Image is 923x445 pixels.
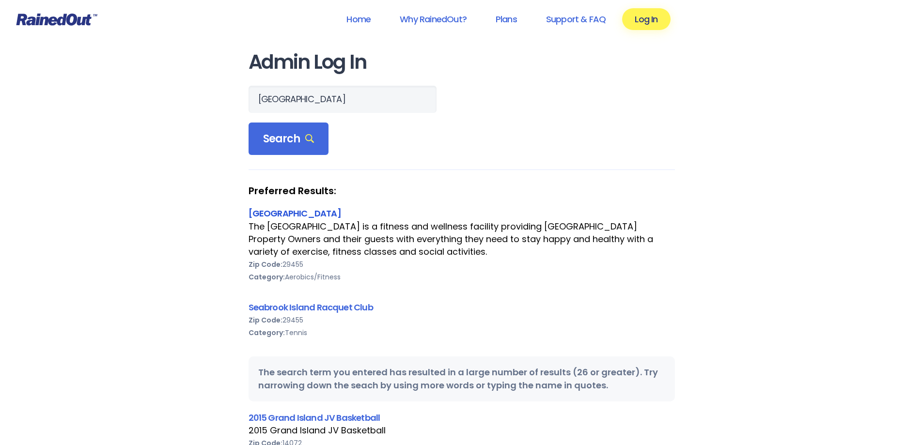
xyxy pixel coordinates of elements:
[249,207,341,219] a: [GEOGRAPHIC_DATA]
[483,8,530,30] a: Plans
[249,51,675,73] h1: Admin Log In
[249,424,675,437] div: 2015 Grand Island JV Basketball
[249,184,675,197] strong: Preferred Results:
[249,220,675,258] div: The [GEOGRAPHIC_DATA] is a fitness and wellness facility providing [GEOGRAPHIC_DATA] Property Own...
[387,8,479,30] a: Why RainedOut?
[249,301,675,314] div: Seabrook Island Racquet Club
[249,301,373,313] a: Seabrook Island Racquet Club
[263,132,314,146] span: Search
[249,315,282,325] b: Zip Code:
[249,260,282,269] b: Zip Code:
[249,258,675,271] div: 29455
[249,356,675,401] div: The search term you entered has resulted in a large number of results (26 or greater). Try narrow...
[249,326,675,339] div: Tennis
[249,207,675,220] div: [GEOGRAPHIC_DATA]
[249,123,329,155] div: Search
[249,328,285,338] b: Category:
[249,271,675,283] div: Aerobics/Fitness
[249,86,437,113] input: Search Orgs…
[249,272,285,282] b: Category:
[533,8,618,30] a: Support & FAQ
[249,314,675,326] div: 29455
[334,8,383,30] a: Home
[622,8,670,30] a: Log In
[249,411,675,424] div: 2015 Grand Island JV Basketball
[249,412,380,424] a: 2015 Grand Island JV Basketball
